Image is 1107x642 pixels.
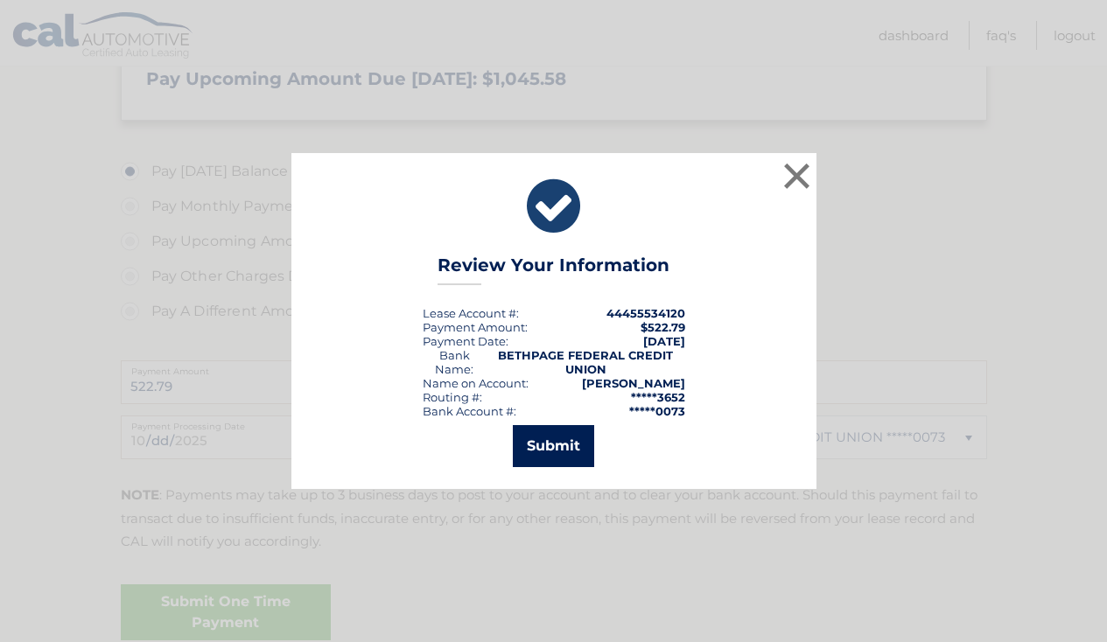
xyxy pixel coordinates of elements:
[582,376,685,390] strong: [PERSON_NAME]
[438,255,669,285] h3: Review Your Information
[423,306,519,320] div: Lease Account #:
[498,348,673,376] strong: BETHPAGE FEDERAL CREDIT UNION
[423,376,529,390] div: Name on Account:
[423,390,482,404] div: Routing #:
[513,425,594,467] button: Submit
[423,320,528,334] div: Payment Amount:
[780,158,815,193] button: ×
[606,306,685,320] strong: 44455534120
[423,404,516,418] div: Bank Account #:
[641,320,685,334] span: $522.79
[423,334,508,348] div: :
[423,334,506,348] span: Payment Date
[423,348,487,376] div: Bank Name:
[643,334,685,348] span: [DATE]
